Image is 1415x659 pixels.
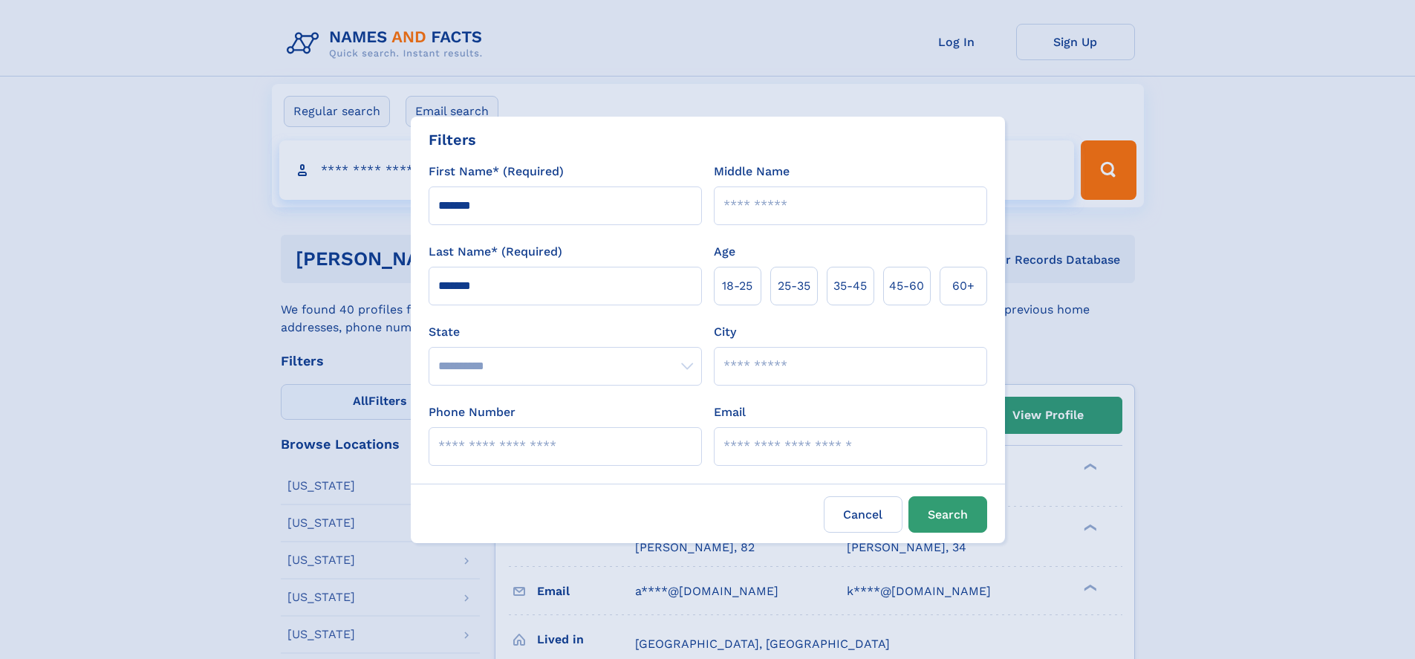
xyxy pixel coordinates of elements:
[714,243,735,261] label: Age
[714,163,790,181] label: Middle Name
[429,403,515,421] label: Phone Number
[952,277,975,295] span: 60+
[889,277,924,295] span: 45‑60
[908,496,987,533] button: Search
[778,277,810,295] span: 25‑35
[722,277,752,295] span: 18‑25
[714,323,736,341] label: City
[833,277,867,295] span: 35‑45
[714,403,746,421] label: Email
[429,323,702,341] label: State
[429,163,564,181] label: First Name* (Required)
[429,129,476,151] div: Filters
[824,496,902,533] label: Cancel
[429,243,562,261] label: Last Name* (Required)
